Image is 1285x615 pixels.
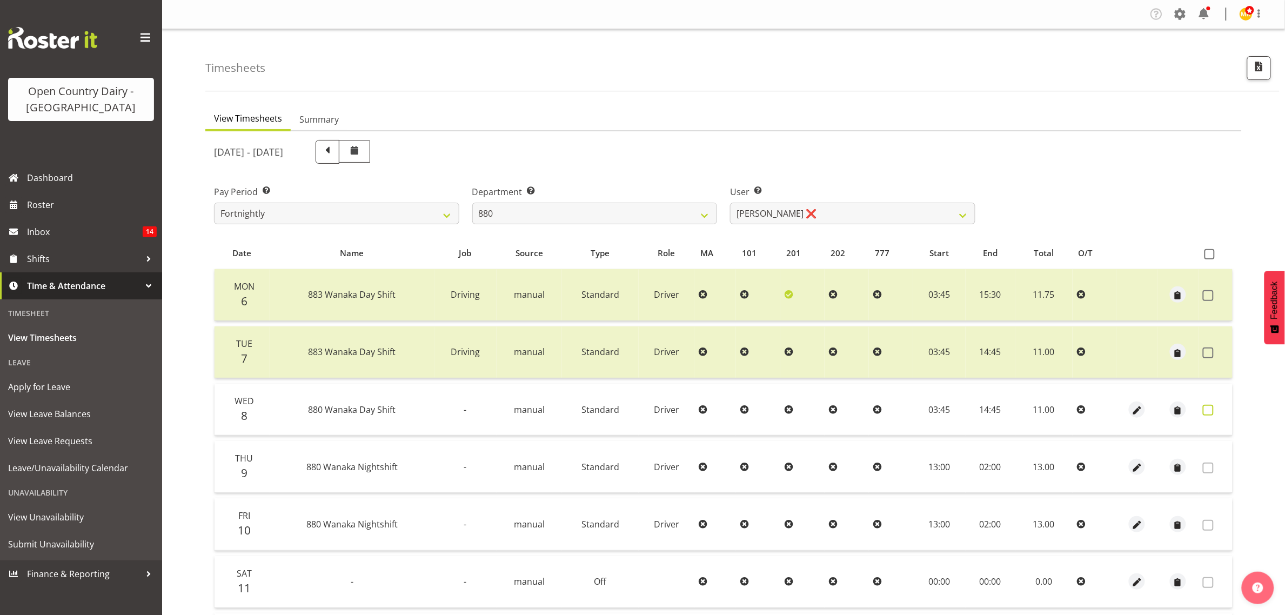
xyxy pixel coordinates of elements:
a: View Timesheets [3,324,159,351]
span: 10 [238,523,251,538]
td: 13.00 [1015,498,1072,550]
div: Timesheet [3,302,159,324]
td: 00:00 [966,556,1015,608]
span: - [464,576,467,587]
span: - [464,518,467,530]
td: 14:45 [966,326,1015,378]
span: 7 [241,351,247,366]
a: View Unavailability [3,504,159,531]
td: 03:45 [913,384,966,436]
span: manual [514,461,545,473]
h4: Timesheets [205,62,265,74]
td: Standard [562,441,639,493]
button: Export CSV [1247,56,1271,80]
span: 201 [787,247,801,259]
td: 11.00 [1015,326,1072,378]
span: Leave/Unavailability Calendar [8,460,154,476]
span: 880 Wanaka Day Shift [308,404,396,416]
span: O/T [1079,247,1093,259]
span: End [983,247,998,259]
span: 777 [875,247,890,259]
span: Driving [451,289,480,300]
span: 883 Wanaka Day Shift [308,346,396,358]
span: 8 [241,408,247,423]
td: Standard [562,384,639,436]
label: Department [472,185,718,198]
span: Feedback [1270,282,1280,319]
div: Unavailability [3,482,159,504]
span: View Timesheets [8,330,154,346]
span: View Leave Balances [8,406,154,422]
span: Shifts [27,251,140,267]
span: Time & Attendance [27,278,140,294]
span: - [464,461,467,473]
span: 880 Wanaka Nightshift [306,461,398,473]
span: View Leave Requests [8,433,154,449]
span: Mon [234,280,255,292]
span: Finance & Reporting [27,566,140,582]
span: 101 [742,247,757,259]
td: 00:00 [913,556,966,608]
span: Driver [654,289,679,300]
span: Driver [654,346,679,358]
img: milk-reception-awarua7542.jpg [1240,8,1253,21]
label: Pay Period [214,185,459,198]
td: Standard [562,498,639,550]
div: Open Country Dairy - [GEOGRAPHIC_DATA] [19,83,143,116]
span: Total [1034,247,1054,259]
td: Off [562,556,639,608]
span: View Unavailability [8,509,154,525]
span: Inbox [27,224,143,240]
span: Thu [236,452,253,464]
td: 15:30 [966,269,1015,321]
div: Leave [3,351,159,373]
span: Job [459,247,472,259]
span: View Timesheets [214,112,282,125]
td: 03:45 [913,326,966,378]
span: Driving [451,346,480,358]
span: manual [514,518,545,530]
span: Roster [27,197,157,213]
td: 02:00 [966,498,1015,550]
img: Rosterit website logo [8,27,97,49]
span: Tue [236,338,252,350]
span: Dashboard [27,170,157,186]
span: 202 [831,247,846,259]
a: View Leave Requests [3,427,159,454]
td: 13:00 [913,498,966,550]
span: - [351,576,353,587]
td: Standard [562,269,639,321]
span: Wed [235,395,254,407]
span: 9 [241,465,247,480]
span: Submit Unavailability [8,536,154,552]
label: User [730,185,975,198]
td: 14:45 [966,384,1015,436]
span: 11 [238,580,251,596]
span: MA [701,247,714,259]
span: Source [516,247,543,259]
td: 03:45 [913,269,966,321]
span: Date [233,247,252,259]
td: 02:00 [966,441,1015,493]
span: Start [930,247,949,259]
span: Driver [654,461,679,473]
span: manual [514,404,545,416]
span: Apply for Leave [8,379,154,395]
a: View Leave Balances [3,400,159,427]
span: manual [514,289,545,300]
span: Fri [238,510,250,522]
span: Role [658,247,675,259]
span: - [464,404,467,416]
a: Submit Unavailability [3,531,159,558]
span: Driver [654,404,679,416]
td: Standard [562,326,639,378]
button: Feedback - Show survey [1264,271,1285,344]
span: 883 Wanaka Day Shift [308,289,396,300]
img: help-xxl-2.png [1253,583,1263,593]
td: 13.00 [1015,441,1072,493]
span: Driver [654,518,679,530]
span: 14 [143,226,157,237]
span: Summary [299,113,339,126]
span: Name [340,247,364,259]
a: Apply for Leave [3,373,159,400]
